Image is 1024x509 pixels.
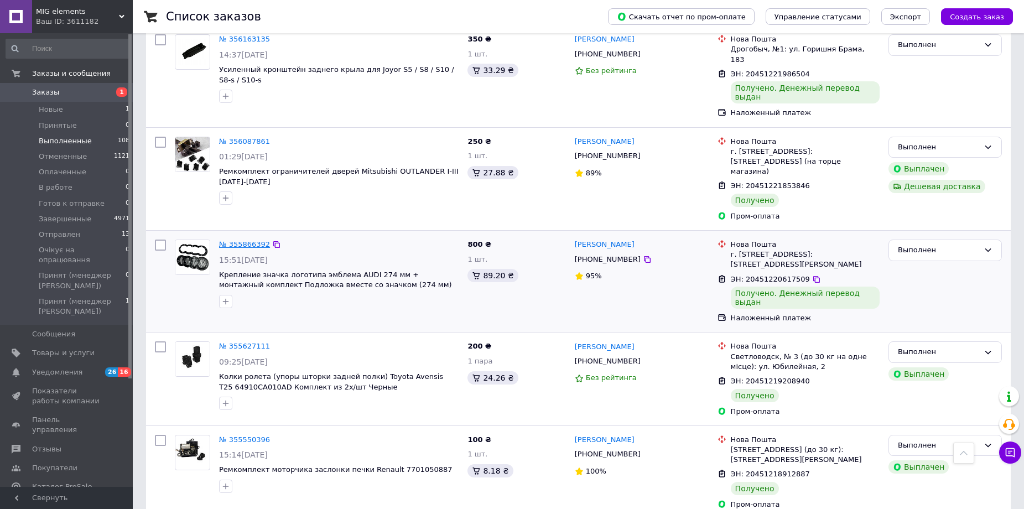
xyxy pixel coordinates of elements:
div: Выполнен [898,142,979,153]
span: Отмененные [39,152,87,162]
a: [PERSON_NAME] [575,240,635,250]
span: 1 пара [467,357,492,365]
div: 33.29 ₴ [467,64,518,77]
span: 89% [586,169,602,177]
span: Принятые [39,121,77,131]
span: 1 [126,297,129,316]
div: [STREET_ADDRESS] (до 30 кг): [STREET_ADDRESS][PERSON_NAME] [731,445,880,465]
span: ЭН: 20451218912887 [731,470,810,478]
div: г. [STREET_ADDRESS]: [STREET_ADDRESS] (на торце магазина) [731,147,880,177]
div: Выполнен [898,440,979,451]
div: Нова Пошта [731,34,880,44]
span: Усиленный кронштейн заднего крыла для Joyor S5 / S8 / S10 / S8-s / S10-s [219,65,454,84]
span: Показатели работы компании [32,386,102,406]
button: Создать заказ [941,8,1013,25]
div: г. [STREET_ADDRESS]: [STREET_ADDRESS][PERSON_NAME] [731,250,880,269]
h1: Список заказов [166,10,261,23]
span: Отзывы [32,444,61,454]
img: Фото товару [175,342,210,376]
div: Нова Пошта [731,435,880,445]
span: 15:14[DATE] [219,450,268,459]
span: Отправлен [39,230,80,240]
span: Завершенные [39,214,91,224]
div: Выполнен [898,245,979,256]
div: Нова Пошта [731,240,880,250]
span: Новые [39,105,63,115]
span: 4971 [114,214,129,224]
div: Выполнен [898,346,979,358]
div: Пром-оплата [731,211,880,221]
span: 14:37[DATE] [219,50,268,59]
span: MIG elements [36,7,119,17]
span: Выполненные [39,136,92,146]
div: [PHONE_NUMBER] [573,447,643,461]
span: Сообщения [32,329,75,339]
div: [PHONE_NUMBER] [573,149,643,163]
a: Фото товару [175,34,210,70]
span: 800 ₴ [467,240,491,248]
img: Фото товару [175,39,210,65]
input: Поиск [6,39,131,59]
a: [PERSON_NAME] [575,435,635,445]
span: 01:29[DATE] [219,152,268,161]
div: Дрогобыч, №1: ул. Горишня Брама, 183 [731,44,880,64]
div: [PHONE_NUMBER] [573,47,643,61]
div: Получено [731,389,779,402]
img: Фото товару [175,438,210,466]
span: Товары и услуги [32,348,95,358]
span: 100 ₴ [467,435,491,444]
span: Без рейтинга [586,66,637,75]
span: 15:51[DATE] [219,256,268,264]
a: Ремкомплект ограничителей дверей Mitsubishi OUTLANDER I-III [DATE]-[DATE] [219,167,458,186]
img: Фото товару [175,137,210,172]
span: Уведомления [32,367,82,377]
div: Получено [731,482,779,495]
span: Управление статусами [775,13,861,21]
div: Светловодск, № 3 (до 30 кг на одне місце): ул. Юбилейная, 2 [731,352,880,372]
a: Крепление значка логотипа эмблема AUDI 274 мм + монтажный комплект Подложка вместе со значком (27... [219,271,452,289]
div: Наложенный платеж [731,313,880,323]
span: 13 [122,230,129,240]
span: Каталог ProSale [32,482,92,492]
div: Выполнен [898,39,979,51]
span: ЭН: 20451219208940 [731,377,810,385]
span: 1 шт. [467,450,487,458]
span: Принят (менеджер [PERSON_NAME]) [39,297,126,316]
a: № 355627111 [219,342,270,350]
div: [PHONE_NUMBER] [573,354,643,368]
div: Выплачен [888,367,949,381]
span: 1121 [114,152,129,162]
div: Получено. Денежный перевод выдан [731,81,880,103]
a: Ремкомплект моторчика заслонки печки Renault 7701050887 [219,465,453,474]
div: 27.88 ₴ [467,166,518,179]
span: 1 [116,87,127,97]
button: Скачать отчет по пром-оплате [608,8,755,25]
a: [PERSON_NAME] [575,342,635,352]
div: Получено [731,194,779,207]
img: Фото товару [175,240,210,274]
span: Без рейтинга [586,373,637,382]
span: 1 шт. [467,152,487,160]
div: Нова Пошта [731,341,880,351]
div: Наложенный платеж [731,108,880,118]
div: 24.26 ₴ [467,371,518,385]
a: [PERSON_NAME] [575,34,635,45]
span: 26 [105,367,118,377]
div: Ваш ID: 3611182 [36,17,133,27]
span: Очікує на опрацювання [39,245,126,265]
span: Колки ролета (упоры шторки задней полки) Toyota Avensis T25 64910CA010AD Комплект из 2х/шт Черные [219,372,443,391]
span: 0 [126,199,129,209]
span: Оплаченные [39,167,86,177]
span: Скачать отчет по пром-оплате [617,12,746,22]
a: № 356087861 [219,137,270,146]
span: ЭН: 20451220617509 [731,275,810,283]
span: ЭН: 20451221986504 [731,70,810,78]
span: Создать заказ [950,13,1004,21]
span: 108 [118,136,129,146]
a: № 355550396 [219,435,270,444]
span: Готов к отправке [39,199,105,209]
button: Чат с покупателем [999,442,1021,464]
